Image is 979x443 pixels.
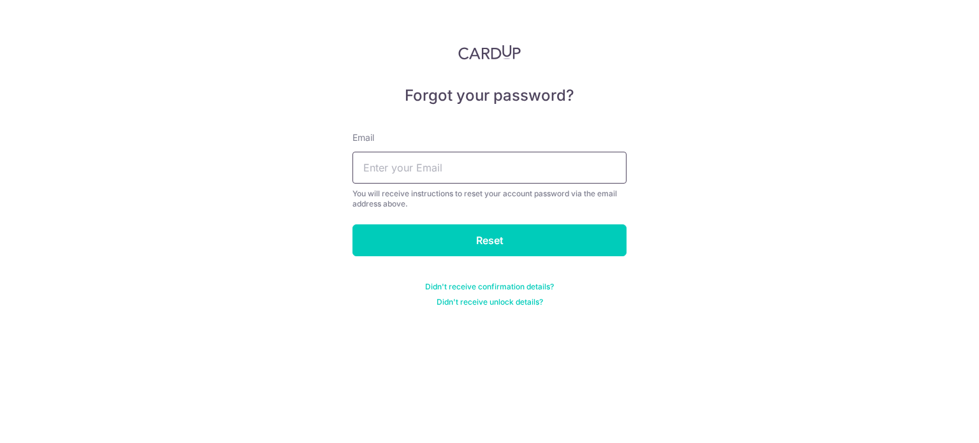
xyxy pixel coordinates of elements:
[425,282,554,292] a: Didn't receive confirmation details?
[437,297,543,307] a: Didn't receive unlock details?
[352,152,627,184] input: Enter your Email
[352,189,627,209] div: You will receive instructions to reset your account password via the email address above.
[352,131,374,144] label: Email
[352,85,627,106] h5: Forgot your password?
[352,224,627,256] input: Reset
[458,45,521,60] img: CardUp Logo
